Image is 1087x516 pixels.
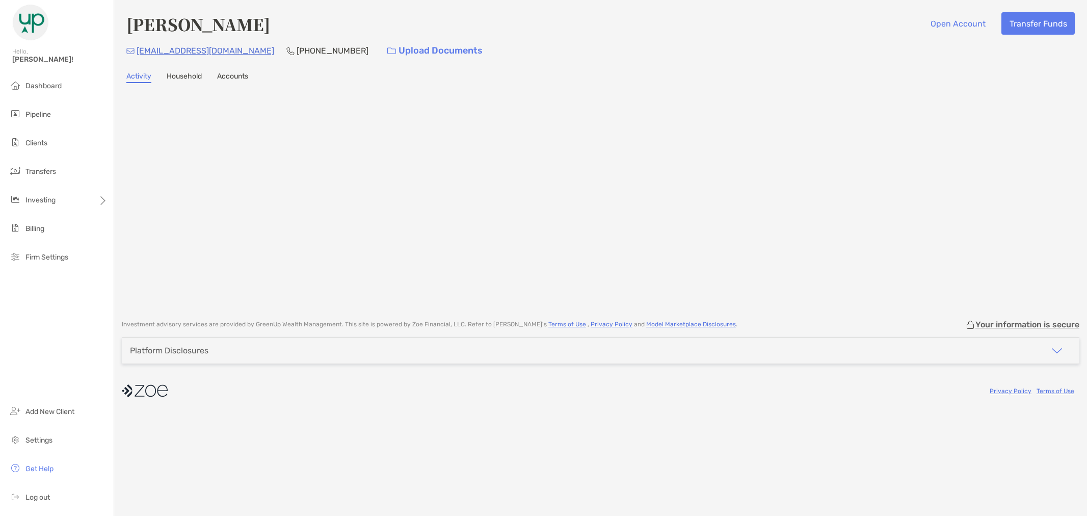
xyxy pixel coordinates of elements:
[990,388,1031,395] a: Privacy Policy
[9,222,21,234] img: billing icon
[122,321,737,328] p: Investment advisory services are provided by GreenUp Wealth Management . This site is powered by ...
[286,47,295,55] img: Phone Icon
[126,72,151,83] a: Activity
[130,346,208,355] div: Platform Disclosures
[25,253,68,262] span: Firm Settings
[217,72,248,83] a: Accounts
[9,193,21,205] img: investing icon
[9,462,21,474] img: get-help icon
[25,436,52,445] span: Settings
[9,250,21,263] img: firm-settings icon
[387,47,396,55] img: button icon
[591,321,632,328] a: Privacy Policy
[922,12,993,35] button: Open Account
[9,165,21,177] img: transfers icon
[25,196,56,204] span: Investing
[25,167,56,176] span: Transfers
[25,224,44,233] span: Billing
[25,139,47,147] span: Clients
[12,4,49,41] img: Zoe Logo
[126,12,270,36] h4: [PERSON_NAME]
[646,321,736,328] a: Model Marketplace Disclosures
[126,48,135,54] img: Email Icon
[122,379,168,402] img: company logo
[25,493,50,502] span: Log out
[9,108,21,120] img: pipeline icon
[25,82,62,90] span: Dashboard
[1001,12,1075,35] button: Transfer Funds
[297,44,368,57] p: [PHONE_NUMBER]
[12,55,108,64] span: [PERSON_NAME]!
[381,40,489,62] a: Upload Documents
[9,79,21,91] img: dashboard icon
[9,136,21,148] img: clients icon
[9,433,21,446] img: settings icon
[1037,388,1074,395] a: Terms of Use
[137,44,274,57] p: [EMAIL_ADDRESS][DOMAIN_NAME]
[9,405,21,417] img: add_new_client icon
[9,491,21,503] img: logout icon
[25,110,51,119] span: Pipeline
[975,320,1079,329] p: Your information is secure
[1051,345,1063,357] img: icon arrow
[25,407,74,416] span: Add New Client
[167,72,202,83] a: Household
[548,321,586,328] a: Terms of Use
[25,465,54,473] span: Get Help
